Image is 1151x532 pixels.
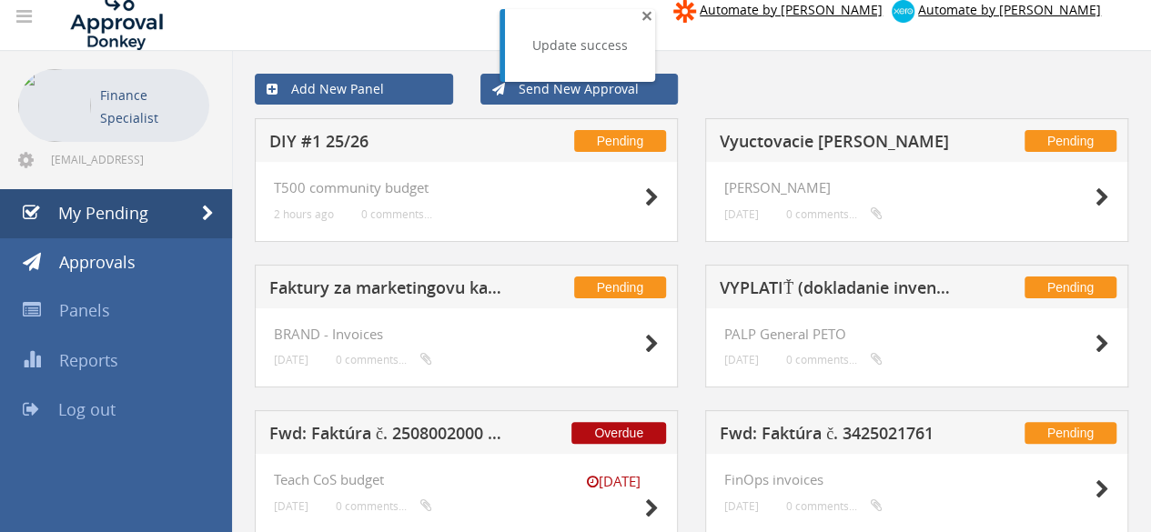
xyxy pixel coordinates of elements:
h5: Faktury za marketingovu kampan na evidenciu [269,279,506,302]
small: 0 comments... [786,499,883,513]
small: [DATE] [274,499,308,513]
span: Pending [574,276,666,298]
span: Pending [574,130,666,152]
span: Automate by [PERSON_NAME] [700,1,883,18]
small: 0 comments... [786,207,883,221]
h5: Fwd: Faktúra č. 2508002000 | MultiSport [269,425,506,447]
a: Send New Approval [480,74,679,105]
span: Pending [1025,422,1116,444]
small: 2 hours ago [274,207,334,221]
span: Log out [58,398,116,420]
h4: BRAND - Invoices [274,326,659,342]
small: [DATE] [274,353,308,366]
span: [EMAIL_ADDRESS][DOMAIN_NAME] [51,152,206,166]
span: Pending [1025,276,1116,298]
small: 0 comments... [336,499,432,513]
a: Add New Panel [255,74,453,105]
h4: FinOps invoices [724,472,1109,487]
h5: VYPLATIŤ (dokladanie inventúra) + vyplatené Súľov [720,279,956,302]
h4: PALP General PETO [724,326,1109,342]
h5: Vyuctovacie [PERSON_NAME] [720,133,956,156]
span: My Pending [58,202,148,224]
small: [DATE] [724,207,759,221]
span: × [641,3,652,28]
span: Approvals [59,251,136,273]
h4: T500 community budget [274,180,659,196]
small: [DATE] [568,472,659,491]
p: Finance Specialist [100,84,200,129]
h4: [PERSON_NAME] [724,180,1109,196]
small: [DATE] [724,499,759,513]
small: [DATE] [724,353,759,366]
small: 0 comments... [336,353,432,366]
div: Update success [532,36,628,55]
span: Pending [1025,130,1116,152]
span: Automate by [PERSON_NAME] [918,1,1101,18]
h5: Fwd: Faktúra č. 3425021761 [720,425,956,447]
small: 0 comments... [361,207,432,221]
span: Reports [59,349,118,371]
span: Overdue [571,422,666,444]
h5: DIY #1 25/26 [269,133,506,156]
h4: Teach CoS budget [274,472,659,487]
small: 0 comments... [786,353,883,366]
span: Panels [59,299,110,321]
